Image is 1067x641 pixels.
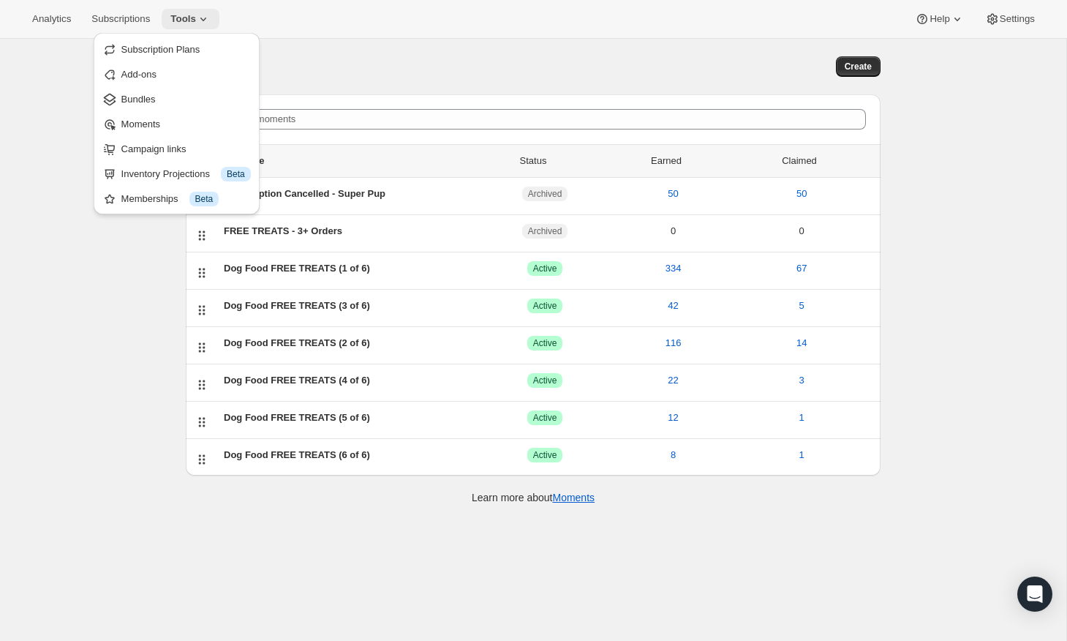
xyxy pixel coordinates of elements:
button: 5 [791,294,813,318]
div: Dog Food FREE TREATS (1 of 6) [224,261,480,276]
div: Open Intercom Messenger [1017,577,1052,612]
div: Moment name [200,154,467,168]
span: Archived [528,188,562,200]
span: 8 [671,448,676,462]
div: Inventory Projections [121,167,251,181]
button: 334 [657,257,690,280]
span: Moments [121,119,160,130]
span: Active [533,263,557,274]
span: 67 [796,261,807,276]
button: Subscription Plans [98,37,255,61]
span: Create [845,61,872,72]
span: Analytics [32,13,71,25]
span: 1 [799,411,804,425]
p: Learn more about [472,490,595,505]
button: Settings [976,9,1044,29]
button: 22 [659,369,687,392]
div: Dog Food FREE TREATS (3 of 6) [224,299,480,313]
div: Status [467,154,600,168]
span: Active [533,449,557,461]
button: Memberships [98,187,255,210]
span: Add-ons [121,69,157,80]
span: Active [533,300,557,312]
div: Dog Food FREE TREATS (6 of 6) [224,448,480,462]
span: Campaign links [121,143,186,154]
button: 42 [659,294,687,318]
span: 1 [799,448,804,462]
div: 0 [609,224,738,239]
span: Subscriptions [91,13,150,25]
span: Help [930,13,949,25]
button: 12 [659,406,687,430]
span: 5 [799,299,804,313]
span: Active [533,412,557,424]
button: Inventory Projections [98,162,255,185]
a: Moments [552,492,595,503]
span: 116 [666,336,682,351]
span: Bundles [121,94,156,105]
button: Moments [98,112,255,135]
div: Memberships [121,192,251,206]
span: Beta [227,168,245,180]
span: 334 [666,261,682,276]
div: 0 [737,224,866,239]
span: 12 [668,411,678,425]
button: Create [836,56,881,77]
button: Analytics [23,9,80,29]
span: Tools [170,13,196,25]
button: 50 [659,182,687,206]
div: Claimed [733,154,866,168]
div: FREE TREATS - 3+ Orders [224,224,480,239]
button: 14 [788,331,815,355]
button: 1 [791,443,813,467]
span: 50 [668,187,678,201]
div: Subscription Cancelled - Super Pup [224,187,480,201]
div: Earned [600,154,733,168]
button: 1 [791,406,813,430]
span: 50 [796,187,807,201]
button: 50 [788,182,815,206]
div: Dog Food FREE TREATS (4 of 6) [224,373,480,388]
button: 67 [788,257,815,280]
span: 22 [668,373,678,388]
span: 42 [668,299,678,313]
button: 3 [791,369,813,392]
div: Dog Food FREE TREATS (5 of 6) [224,411,480,425]
span: Archived [528,225,562,237]
button: 116 [657,331,690,355]
span: Active [533,375,557,386]
button: Campaign links [98,137,255,160]
span: Active [533,337,557,349]
input: Search moments [224,109,866,130]
div: Dog Food FREE TREATS (2 of 6) [224,336,480,351]
span: 3 [799,373,804,388]
span: Beta [195,193,214,205]
span: Subscription Plans [121,44,200,55]
button: Bundles [98,87,255,110]
span: Settings [1000,13,1035,25]
button: Help [906,9,973,29]
button: Subscriptions [83,9,159,29]
span: 14 [796,336,807,351]
button: Add-ons [98,62,255,86]
button: Tools [162,9,219,29]
button: 8 [662,443,685,467]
